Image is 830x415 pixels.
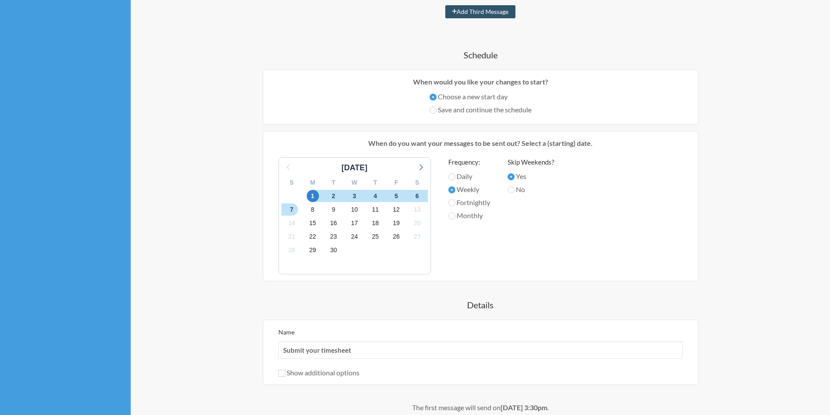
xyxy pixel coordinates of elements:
[270,77,691,87] p: When would you like your changes to start?
[219,299,742,311] h4: Details
[328,244,340,256] span: Thursday, October 30, 2025
[430,107,437,114] input: Save and continue the schedule
[390,231,403,243] span: Sunday, October 26, 2025
[430,94,437,101] input: Choose a new start day
[508,171,554,182] label: Yes
[508,157,554,167] label: Skip Weekends?
[286,231,298,243] span: Tuesday, October 21, 2025
[448,184,490,195] label: Weekly
[508,184,554,195] label: No
[390,203,403,216] span: Sunday, October 12, 2025
[286,217,298,229] span: Tuesday, October 14, 2025
[328,231,340,243] span: Thursday, October 23, 2025
[349,231,361,243] span: Friday, October 24, 2025
[270,138,691,148] p: When do you want your messages to be sent out? Select a (starting) date.
[278,341,683,359] input: We suggest a 2 to 4 word name
[390,190,403,202] span: Sunday, October 5, 2025
[369,217,382,229] span: Saturday, October 18, 2025
[508,173,515,180] input: Yes
[411,203,423,216] span: Monday, October 13, 2025
[390,217,403,229] span: Sunday, October 19, 2025
[278,370,285,377] input: Show additional options
[448,210,490,221] label: Monthly
[448,213,455,219] input: Monthly
[369,203,382,216] span: Saturday, October 11, 2025
[328,203,340,216] span: Thursday, October 9, 2025
[501,403,547,412] strong: [DATE] 3:30pm
[307,217,319,229] span: Wednesday, October 15, 2025
[411,217,423,229] span: Monday, October 20, 2025
[281,176,302,189] div: S
[448,197,490,208] label: Fortnightly
[445,5,516,18] button: Add Third Message
[286,203,298,216] span: Tuesday, October 7, 2025
[344,176,365,189] div: W
[430,91,532,102] label: Choose a new start day
[328,190,340,202] span: Thursday, October 2, 2025
[365,176,386,189] div: T
[307,203,319,216] span: Wednesday, October 8, 2025
[448,173,455,180] input: Daily
[323,176,344,189] div: T
[369,231,382,243] span: Saturday, October 25, 2025
[369,190,382,202] span: Saturday, October 4, 2025
[508,186,515,193] input: No
[219,402,742,413] div: The first message will send on .
[278,328,295,336] label: Name
[407,176,428,189] div: S
[278,368,359,377] label: Show additional options
[307,231,319,243] span: Wednesday, October 22, 2025
[349,217,361,229] span: Friday, October 17, 2025
[411,231,423,243] span: Monday, October 27, 2025
[448,171,490,182] label: Daily
[302,176,323,189] div: M
[349,203,361,216] span: Friday, October 10, 2025
[448,199,455,206] input: Fortnightly
[286,244,298,256] span: Tuesday, October 28, 2025
[411,190,423,202] span: Monday, October 6, 2025
[307,244,319,256] span: Wednesday, October 29, 2025
[219,49,742,61] h4: Schedule
[448,186,455,193] input: Weekly
[386,176,407,189] div: F
[328,217,340,229] span: Thursday, October 16, 2025
[338,162,371,174] div: [DATE]
[307,190,319,202] span: Wednesday, October 1, 2025
[448,157,490,167] label: Frequency:
[349,190,361,202] span: Friday, October 3, 2025
[430,105,532,115] label: Save and continue the schedule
